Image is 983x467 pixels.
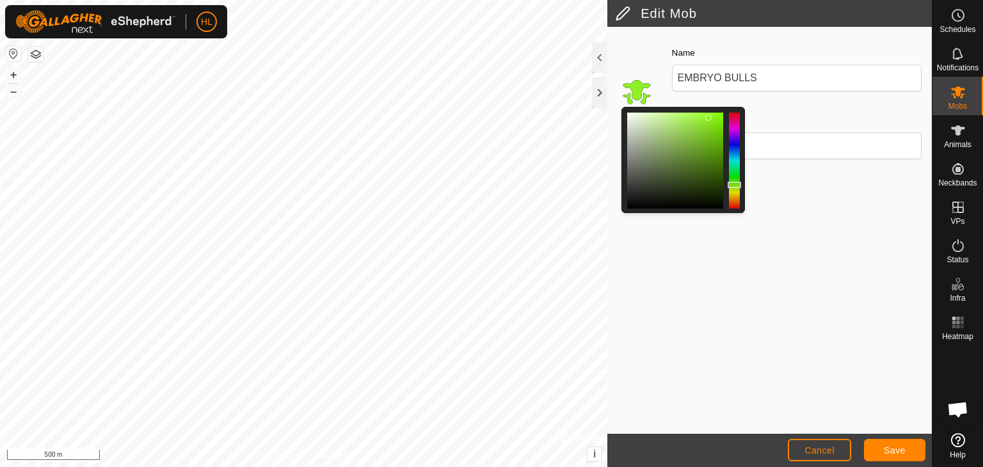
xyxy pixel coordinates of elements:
[587,447,602,461] button: i
[884,445,906,455] span: Save
[593,448,596,459] span: i
[316,450,354,462] a: Contact Us
[864,439,925,461] button: Save
[788,439,851,461] button: Cancel
[201,15,212,29] span: HL
[804,445,835,455] span: Cancel
[932,428,983,464] a: Help
[937,64,979,72] span: Notifications
[942,333,973,340] span: Heatmap
[950,218,964,225] span: VPs
[939,26,975,33] span: Schedules
[253,450,301,462] a: Privacy Policy
[6,46,21,61] button: Reset Map
[28,47,44,62] button: Map Layers
[948,102,967,110] span: Mobs
[950,294,965,302] span: Infra
[950,451,966,459] span: Help
[939,390,977,429] div: Open chat
[15,10,175,33] img: Gallagher Logo
[6,84,21,99] button: –
[6,67,21,83] button: +
[947,256,968,264] span: Status
[615,6,932,21] h2: Edit Mob
[938,179,977,187] span: Neckbands
[944,141,971,148] span: Animals
[672,47,695,59] label: Name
